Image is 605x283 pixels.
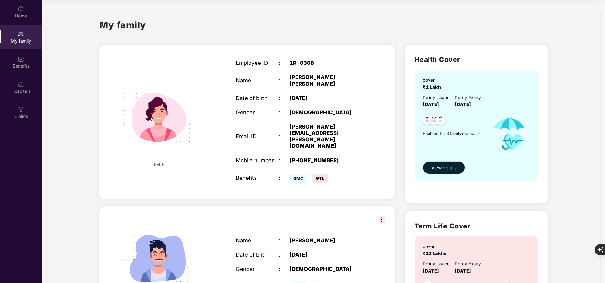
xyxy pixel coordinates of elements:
div: 1R-0368 [289,60,364,66]
span: [DATE] [423,268,439,274]
span: SELF [154,161,164,168]
div: Benefits [236,175,279,181]
img: svg+xml;base64,PHN2ZyB4bWxucz0iaHR0cDovL3d3dy53My5vcmcvMjAwMC9zdmciIHdpZHRoPSI0OC45NDMiIGhlaWdodD... [433,113,448,128]
span: [DATE] [455,268,471,274]
img: svg+xml;base64,PHN2ZyB3aWR0aD0iMjAiIGhlaWdodD0iMjAiIHZpZXdCb3g9IjAgMCAyMCAyMCIgZmlsbD0ibm9uZSIgeG... [18,31,24,37]
div: Date of birth [236,95,279,101]
img: svg+xml;base64,PHN2ZyB4bWxucz0iaHR0cDovL3d3dy53My5vcmcvMjAwMC9zdmciIHdpZHRoPSIyMjQiIGhlaWdodD0iMT... [113,70,204,161]
div: cover [423,77,443,84]
div: Policy issued [423,94,449,101]
button: View details [423,161,465,174]
span: [DATE] [423,102,439,107]
span: ₹1 Lakh [423,84,443,90]
div: Policy Expiry [455,260,481,267]
div: : [279,60,289,66]
div: [PERSON_NAME] [289,237,364,244]
div: Gender [236,266,279,272]
img: icon [486,108,532,158]
img: svg+xml;base64,PHN2ZyB4bWxucz0iaHR0cDovL3d3dy53My5vcmcvMjAwMC9zdmciIHdpZHRoPSI0OC45NDMiIGhlaWdodD... [420,113,435,128]
img: svg+xml;base64,PHN2ZyB3aWR0aD0iMzIiIGhlaWdodD0iMzIiIHZpZXdCb3g9IjAgMCAzMiAzMiIgZmlsbD0ibm9uZSIgeG... [378,216,385,224]
span: GMC [289,174,307,183]
div: Policy issued [423,260,449,267]
img: svg+xml;base64,PHN2ZyBpZD0iSG9zcGl0YWxzIiB4bWxucz0iaHR0cDovL3d3dy53My5vcmcvMjAwMC9zdmciIHdpZHRoPS... [18,81,24,87]
div: [DATE] [289,252,364,258]
span: Enabled for 3 family members [423,130,486,137]
div: [PERSON_NAME] [PERSON_NAME] [289,74,364,87]
div: : [279,252,289,258]
h1: My family [99,18,146,32]
h2: Term Life Cover [415,221,538,231]
div: : [279,133,289,139]
div: Gender [236,109,279,116]
div: [PERSON_NAME][EMAIL_ADDRESS][PERSON_NAME][DOMAIN_NAME] [289,124,364,149]
div: Email ID [236,133,279,139]
div: : [279,175,289,181]
div: : [279,157,289,164]
div: cover [423,243,449,250]
div: Date of birth [236,252,279,258]
img: svg+xml;base64,PHN2ZyB4bWxucz0iaHR0cDovL3d3dy53My5vcmcvMjAwMC9zdmciIHdpZHRoPSI0OC45MTUiIGhlaWdodD... [426,113,442,128]
div: Name [236,237,279,244]
div: [DEMOGRAPHIC_DATA] [289,266,364,272]
img: svg+xml;base64,PHN2ZyBpZD0iSG9tZSIgeG1sbnM9Imh0dHA6Ly93d3cudzMub3JnLzIwMDAvc3ZnIiB3aWR0aD0iMjAiIG... [18,6,24,12]
span: ₹10 Lakhs [423,251,449,256]
div: Mobile number [236,157,279,164]
div: : [279,95,289,101]
div: [DATE] [289,95,364,101]
img: svg+xml;base64,PHN2ZyBpZD0iQmVuZWZpdHMiIHhtbG5zPSJodHRwOi8vd3d3LnczLm9yZy8yMDAwL3N2ZyIgd2lkdGg9Ij... [18,56,24,62]
div: [DEMOGRAPHIC_DATA] [289,109,364,116]
div: : [279,266,289,272]
div: : [279,109,289,116]
div: Name [236,77,279,84]
div: Employee ID [236,60,279,66]
div: : [279,77,289,84]
img: svg+xml;base64,PHN2ZyBpZD0iQ2xhaW0iIHhtbG5zPSJodHRwOi8vd3d3LnczLm9yZy8yMDAwL3N2ZyIgd2lkdGg9IjIwIi... [18,106,24,112]
span: View details [431,164,456,171]
span: [DATE] [455,102,471,107]
h2: Health Cover [415,54,538,65]
div: [PHONE_NUMBER] [289,157,364,164]
div: Policy Expiry [455,94,481,101]
div: : [279,237,289,244]
span: GTL [312,174,328,183]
